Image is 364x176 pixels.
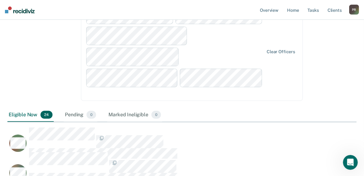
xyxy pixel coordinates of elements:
span: 24 [40,111,53,119]
div: Eligible Now24 [7,108,54,122]
iframe: Intercom live chat [343,155,358,170]
div: CaseloadOpportunityCell-02399208 [7,127,300,152]
img: Recidiviz [5,6,35,13]
div: Marked Ineligible0 [107,108,162,122]
div: P R [349,5,359,15]
span: 0 [151,111,161,119]
div: Pending0 [64,108,97,122]
button: PR [349,5,359,15]
span: 0 [87,111,96,119]
div: Clear officers [267,49,295,54]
